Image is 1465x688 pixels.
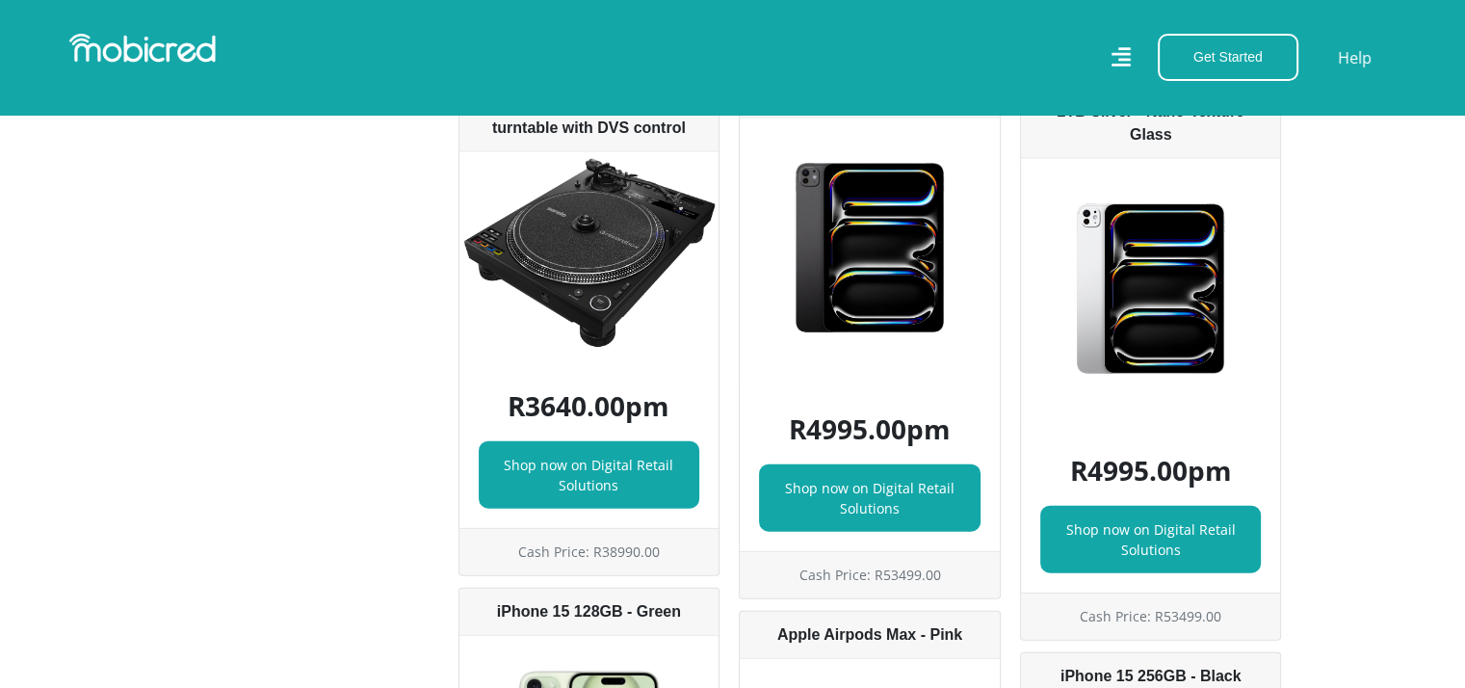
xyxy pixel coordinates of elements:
span: Cash Price: R53499.00 [1080,607,1221,625]
div: iPhone 15 128GB - Green [459,589,719,636]
img: iPad Pro | M4 - 13-inch Wi-Fi 2TB Space Black - Nano-Texture Glass [740,119,1000,379]
a: Shop now on Digital Retail Solutions [759,464,981,532]
button: Get Started [1158,34,1298,81]
a: Shop now on Digital Retail Solutions [1040,506,1262,573]
a: Shop now on Digital Retail Solutions [479,441,700,509]
p: R4995.00pm [759,409,981,449]
p: R3640.00pm [479,385,700,426]
img: Mobicred [69,34,216,63]
span: Cash Price: R38990.00 [518,542,660,561]
span: Cash Price: R53499.00 [798,566,940,584]
p: R4995.00pm [1040,450,1262,490]
div: Apple Airpods Max - Pink [740,612,1000,659]
img: Pioneer PLX-CRSS12 Professional direct drive turntable with DVS control [459,152,719,354]
img: iPad Pro | M4 - 13-inch Wi-Fi 2TB Silver - Nano-Texture Glass [1021,159,1281,419]
a: Help [1337,45,1373,70]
